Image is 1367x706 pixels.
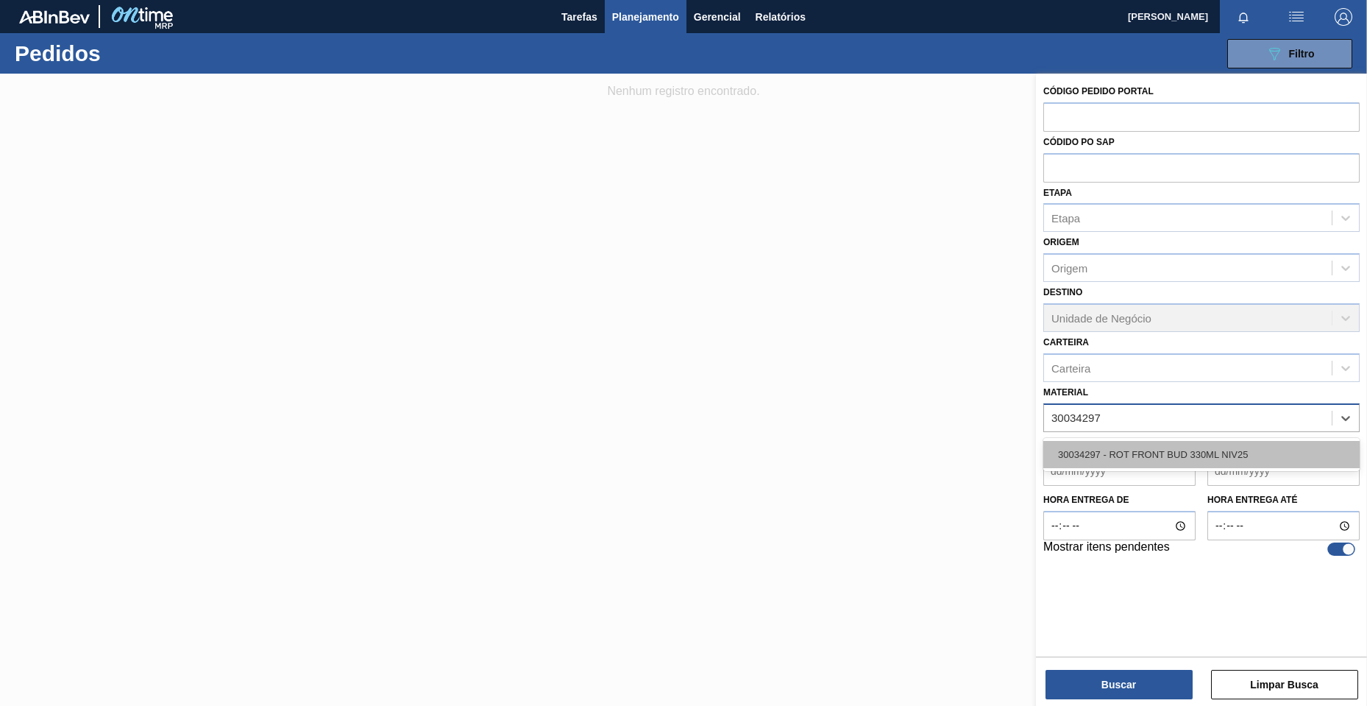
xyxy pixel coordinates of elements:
span: Relatórios [756,8,806,26]
div: Origem [1051,262,1087,275]
div: Carteira [1051,361,1090,374]
label: Hora entrega de [1043,490,1196,511]
label: Destino [1043,287,1082,297]
span: Tarefas [561,8,597,26]
label: Mostrar itens pendentes [1043,540,1170,558]
label: Hora entrega até [1207,490,1360,511]
input: dd/mm/yyyy [1043,456,1196,486]
img: TNhmsLtSVTkK8tSr43FrP2fwEKptu5GPRR3wAAAABJRU5ErkJggg== [19,10,90,24]
span: Filtro [1289,48,1315,60]
label: Carteira [1043,337,1089,347]
label: Etapa [1043,188,1072,198]
img: Logout [1335,8,1352,26]
div: 30034297 - ROT FRONT BUD 330ML NIV25 [1043,441,1360,468]
label: Origem [1043,237,1079,247]
label: Código Pedido Portal [1043,86,1154,96]
button: Notificações [1220,7,1267,27]
img: userActions [1288,8,1305,26]
label: Material [1043,387,1088,398]
input: dd/mm/yyyy [1207,456,1360,486]
span: Gerencial [694,8,741,26]
button: Filtro [1227,39,1352,68]
span: Planejamento [612,8,679,26]
label: Códido PO SAP [1043,137,1115,147]
h1: Pedidos [15,45,233,62]
div: Etapa [1051,212,1080,225]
